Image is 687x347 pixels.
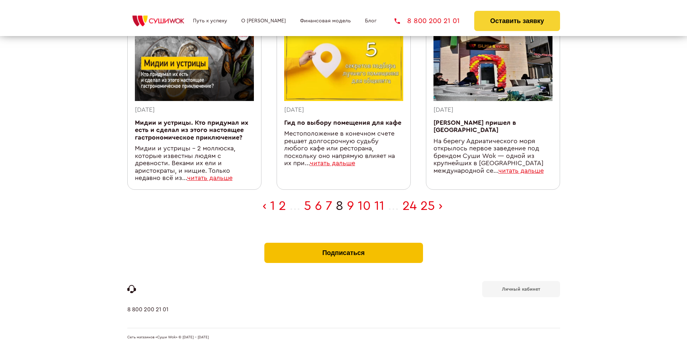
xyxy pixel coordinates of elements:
a: Финансовая модель [300,18,351,24]
a: 9 [347,199,354,212]
a: 1 [270,199,275,212]
a: читать дальше [498,168,544,174]
span: ... [290,199,300,212]
a: 5 [304,199,311,212]
a: Путь к успеху [193,18,227,24]
span: Сеть магазинов «Суши Wok» © [DATE] - [DATE] [127,335,209,340]
span: ... [388,199,399,212]
a: « Previous [263,199,267,212]
div: На берегу Адриатического моря открылось первое заведение под брендом Суши Wok ― одной из крупнейш... [433,138,552,175]
a: читать дальше [187,175,233,181]
a: 11 [374,199,384,212]
div: Местоположение в конечном счете решает долгосрочную судьбу любого кафе или ресторана, поскольку о... [284,130,403,167]
div: [DATE] [433,106,552,114]
a: Личный кабинет [482,281,560,297]
a: читать дальше [310,160,355,166]
a: Next » [439,199,442,212]
a: [PERSON_NAME] пришел в [GEOGRAPHIC_DATA] [433,120,516,133]
div: [DATE] [135,106,254,114]
a: Мидии и устрицы. Кто придумал их есть и сделал из этого настоящее гастрономическое приключение? [135,120,248,141]
button: Оставить заявку [474,11,560,31]
button: Подписаться [264,243,423,263]
a: 6 [315,199,322,212]
a: О [PERSON_NAME] [241,18,286,24]
a: 24 [402,199,417,212]
b: Личный кабинет [502,287,540,291]
a: 2 [279,199,286,212]
div: Мидии и устрицы – 2 моллюска, которые известны людям с древности. Веками их ели и аристократы, и ... [135,145,254,182]
a: Гид по выбору помещения для кафе [284,120,401,126]
a: 8 800 200 21 01 [395,17,460,25]
span: 8 [336,199,343,212]
span: 8 800 200 21 01 [407,17,460,25]
a: 25 [420,199,435,212]
div: [DATE] [284,106,403,114]
a: Блог [365,18,376,24]
a: 8 800 200 21 01 [127,306,168,328]
a: 10 [358,199,371,212]
a: 7 [326,199,332,212]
